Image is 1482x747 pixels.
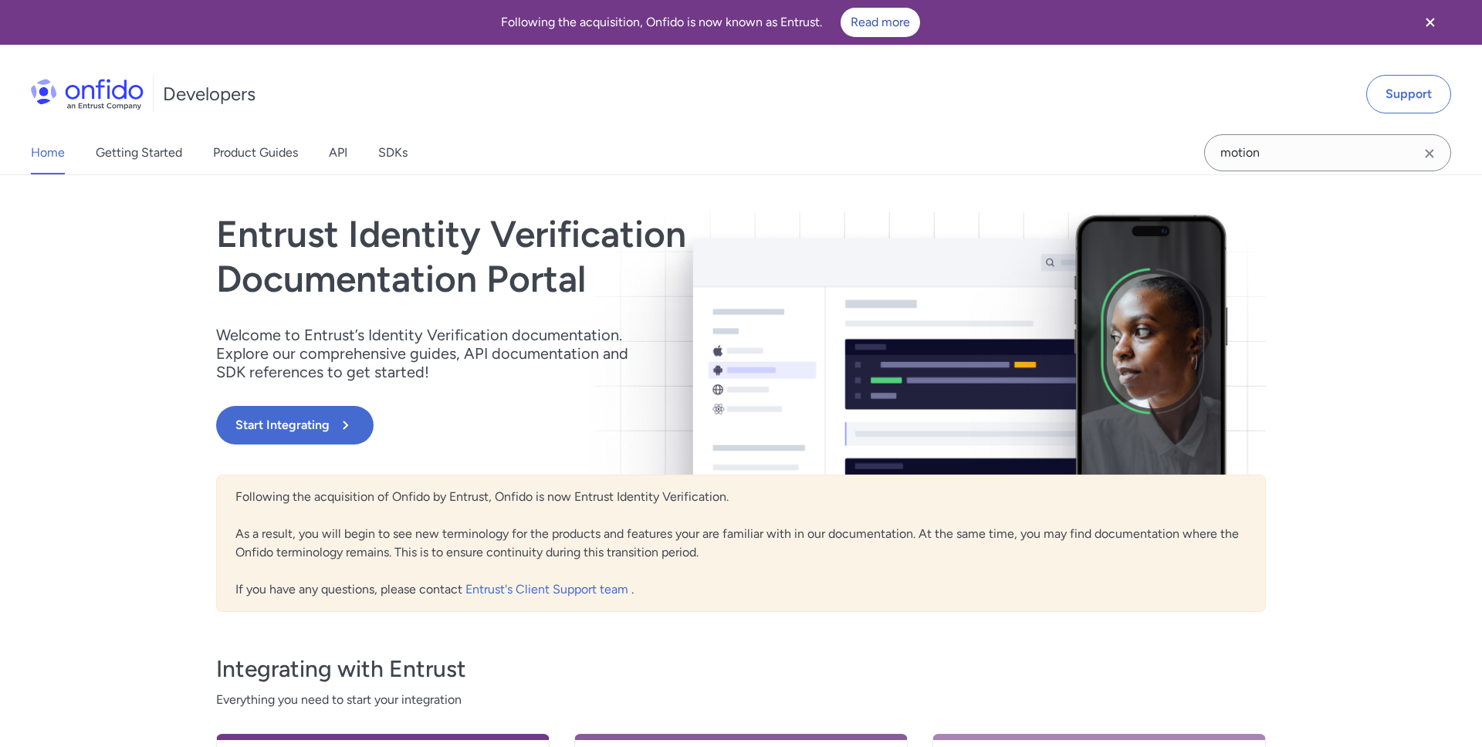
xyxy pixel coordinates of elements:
[216,212,951,301] h1: Entrust Identity Verification Documentation Portal
[841,8,920,37] a: Read more
[216,475,1266,612] div: Following the acquisition of Onfido by Entrust, Onfido is now Entrust Identity Verification. As a...
[163,82,255,106] h1: Developers
[216,406,951,444] a: Start Integrating
[216,406,374,444] button: Start Integrating
[31,79,144,110] img: Onfido Logo
[31,131,65,174] a: Home
[378,131,408,174] a: SDKs
[1420,144,1439,163] svg: Clear search field button
[1366,75,1451,113] a: Support
[1402,3,1459,42] button: Close banner
[329,131,347,174] a: API
[465,582,631,597] a: Entrust's Client Support team
[1204,134,1451,171] input: Onfido search input field
[1421,13,1440,32] svg: Close banner
[216,326,648,381] p: Welcome to Entrust’s Identity Verification documentation. Explore our comprehensive guides, API d...
[216,654,1266,684] h3: Integrating with Entrust
[216,691,1266,709] span: Everything you need to start your integration
[96,131,182,174] a: Getting Started
[19,8,1402,37] div: Following the acquisition, Onfido is now known as Entrust.
[213,131,298,174] a: Product Guides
